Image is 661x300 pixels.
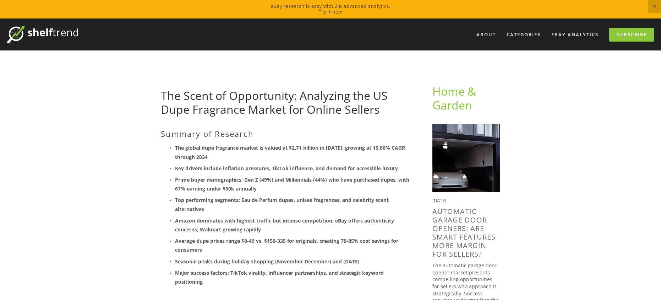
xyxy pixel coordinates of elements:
a: Home & Garden [432,84,479,112]
a: Try it now [319,9,342,15]
img: ShelfTrend [7,26,78,43]
a: Automatic Garage Door Openers: Are Smart Features More Margin For Sellers? [432,207,496,259]
a: Subscribe [609,28,654,42]
img: Automatic Garage Door Openers: Are Smart Features More Margin For Sellers? [432,124,500,192]
a: The Scent of Opportunity: Analyzing the US Dupe Fragrance Market for Online Sellers [161,88,388,117]
h2: Summary of Research [161,129,410,138]
a: eBay Analytics [547,29,603,41]
div: Categories [502,29,545,41]
strong: Average dupe prices range $8-49 vs. $150-335 for originals, creating 70-85% cost savings for cons... [175,237,400,253]
strong: Key drivers include inflation pressures, TikTok influence, and demand for accessible luxury [175,165,398,172]
strong: Prime buyer demographics: Gen Z (49%) and Millennials (44%) who have purchased dupes, with 67% ea... [175,176,411,192]
a: About [472,29,501,41]
strong: Top performing segments: Eau de Parfum dupes, unisex fragrances, and celebrity scent alternatives [175,197,390,212]
strong: Seasonal peaks during holiday shopping (November-December) and [DATE] [175,258,360,265]
time: [DATE] [432,197,446,204]
strong: The global dupe fragrance market is valued at $2.71 billion in [DATE], growing at 15.80% CAGR thr... [175,144,406,160]
strong: Major success factors: TikTok virality, influencer partnerships, and strategic keyword positioning [175,269,385,285]
strong: Amazon dominates with highest traffic but intense competition; eBay offers authenticity concerns;... [175,217,395,233]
